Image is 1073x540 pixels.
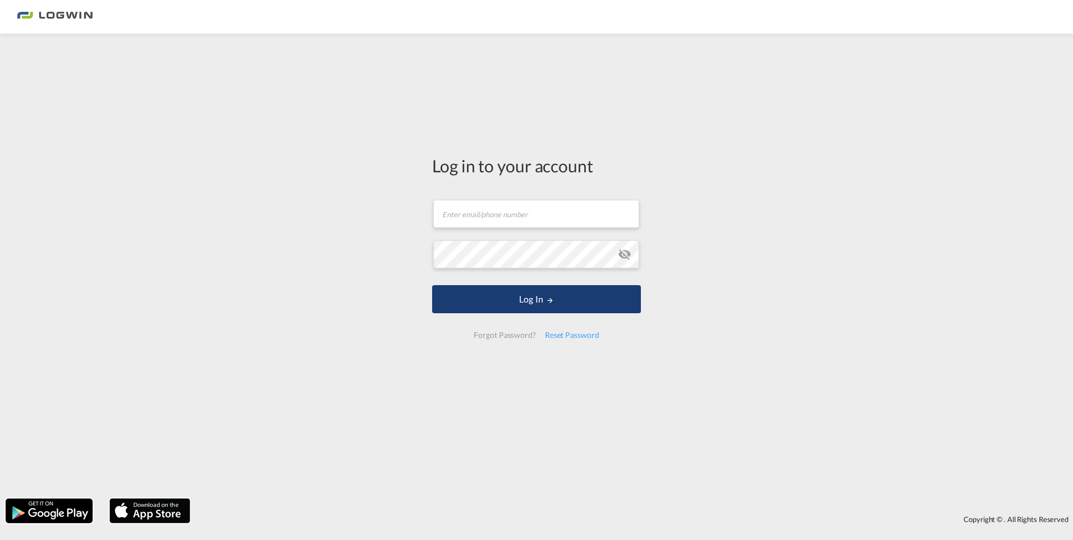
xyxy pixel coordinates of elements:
div: Forgot Password? [469,325,540,345]
div: Log in to your account [432,154,641,177]
div: Copyright © . All Rights Reserved [196,510,1073,529]
img: apple.png [108,497,191,524]
input: Enter email/phone number [433,200,639,228]
button: LOGIN [432,285,641,313]
md-icon: icon-eye-off [618,248,631,261]
img: google.png [4,497,94,524]
div: Reset Password [540,325,604,345]
img: 2761ae10d95411efa20a1f5e0282d2d7.png [17,4,93,30]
